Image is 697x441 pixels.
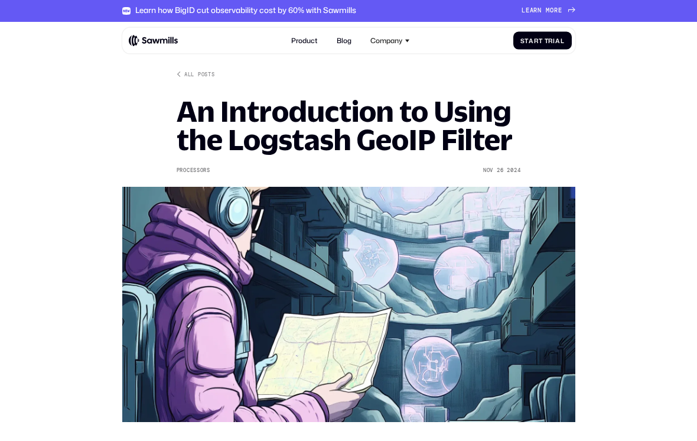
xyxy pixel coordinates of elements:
[548,37,553,44] span: r
[177,167,210,174] div: Processors
[558,7,562,14] span: e
[184,70,214,77] div: All posts
[522,7,575,14] a: Learnmore
[177,98,521,154] h1: An Introduction to Using the Logstash GeoIP Filter
[513,32,572,50] a: StartTrial
[286,31,323,50] a: Product
[526,7,530,14] span: e
[483,167,493,174] div: Nov
[177,70,215,77] a: All posts
[522,7,526,14] span: L
[331,31,357,50] a: Blog
[365,31,414,50] div: Company
[534,37,539,44] span: r
[545,37,549,44] span: T
[530,7,534,14] span: a
[529,37,534,44] span: a
[533,7,538,14] span: r
[135,6,356,15] div: Learn how BigID cut observability cost by 60% with Sawmills
[520,37,525,44] span: S
[554,7,558,14] span: r
[553,37,555,44] span: i
[561,37,565,44] span: l
[555,37,561,44] span: a
[525,37,529,44] span: t
[507,167,520,174] div: 2024
[538,7,542,14] span: n
[546,7,550,14] span: m
[497,167,503,174] div: 26
[370,37,402,45] div: Company
[550,7,554,14] span: o
[539,37,543,44] span: t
